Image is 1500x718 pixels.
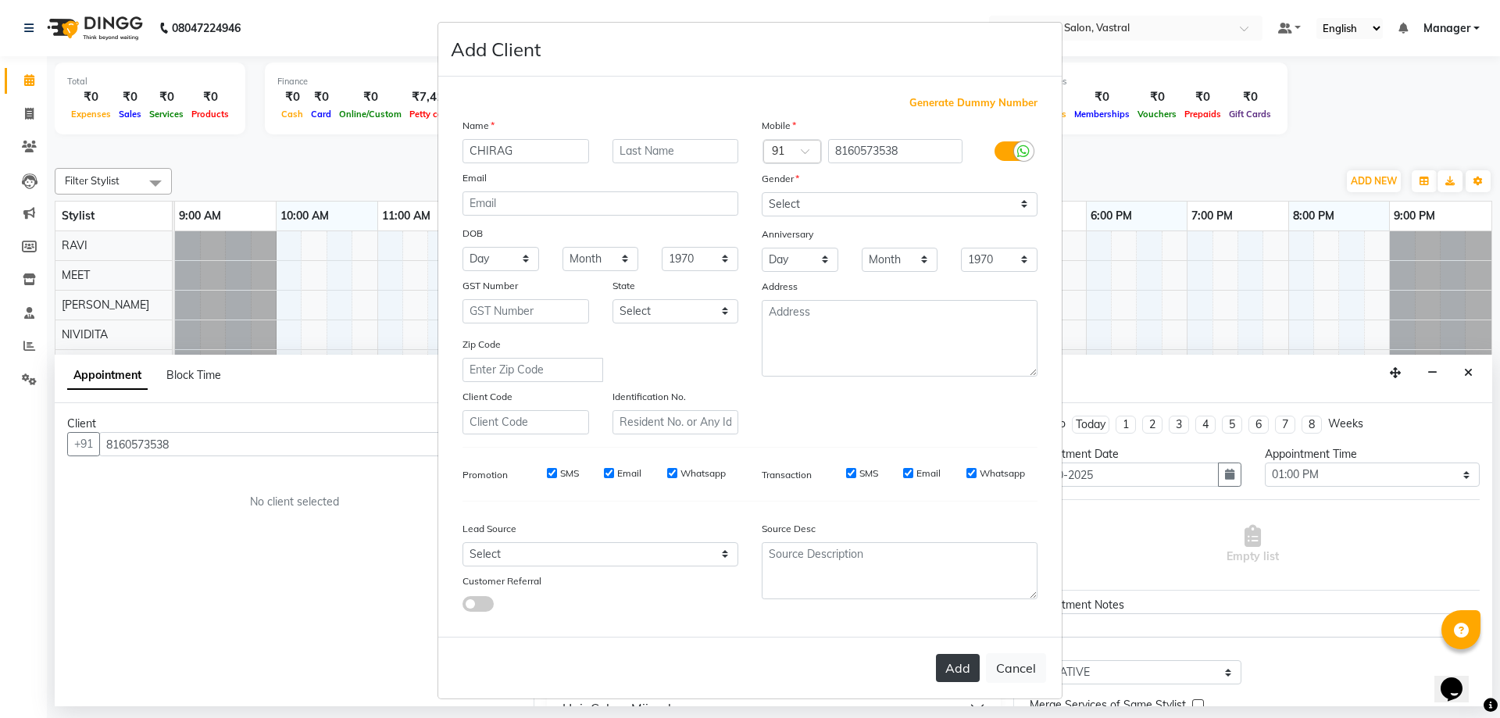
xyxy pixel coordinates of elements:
button: Cancel [986,653,1046,683]
label: GST Number [462,279,518,293]
span: Generate Dummy Number [909,95,1037,111]
label: Gender [762,172,799,186]
label: Transaction [762,468,812,482]
label: Anniversary [762,227,813,241]
input: Last Name [612,139,739,163]
label: Source Desc [762,522,816,536]
input: First Name [462,139,589,163]
label: Whatsapp [980,466,1025,480]
label: Lead Source [462,522,516,536]
label: DOB [462,227,483,241]
h4: Add Client [451,35,541,63]
label: Address [762,280,798,294]
label: Email [617,466,641,480]
input: Email [462,191,738,216]
input: Mobile [828,139,963,163]
label: Client Code [462,390,512,404]
input: Resident No. or Any Id [612,410,739,434]
input: Client Code [462,410,589,434]
label: Name [462,119,495,133]
label: Mobile [762,119,796,133]
label: SMS [560,466,579,480]
input: Enter Zip Code [462,358,603,382]
label: Zip Code [462,338,501,352]
label: State [612,279,635,293]
label: Promotion [462,468,508,482]
input: GST Number [462,299,589,323]
label: Customer Referral [462,574,541,588]
button: Add [936,654,980,682]
label: Identification No. [612,390,686,404]
label: Email [462,171,487,185]
label: SMS [859,466,878,480]
label: Email [916,466,941,480]
label: Whatsapp [680,466,726,480]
